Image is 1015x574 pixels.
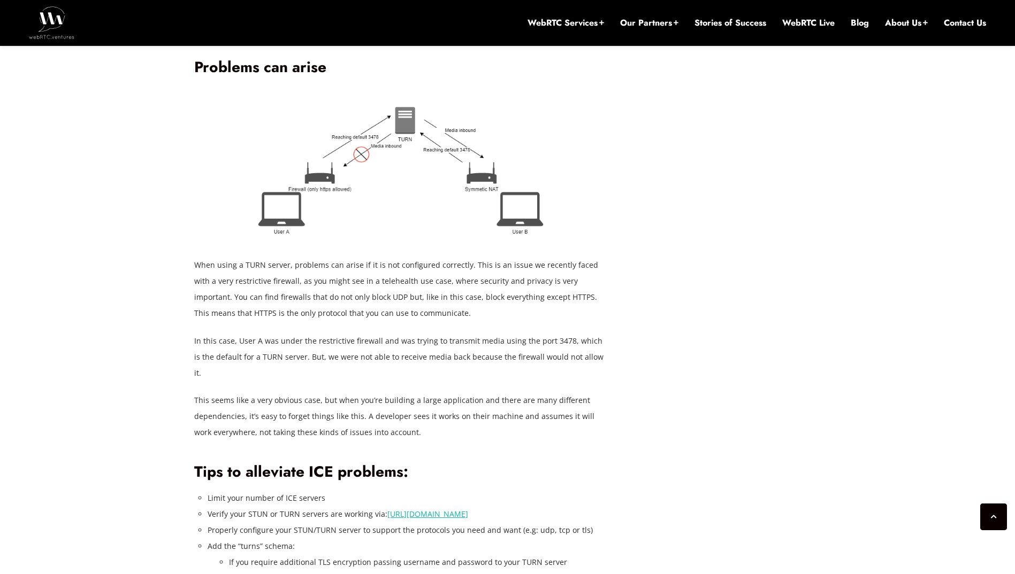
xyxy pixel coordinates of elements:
a: [URL][DOMAIN_NAME] [387,509,468,519]
li: Limit your number of ICE servers [208,490,606,506]
a: WebRTC Services [528,17,604,29]
a: Blog [851,17,869,29]
a: Our Partners [620,17,678,29]
a: WebRTC Live [782,17,835,29]
p: In this case, User A was under the restrictive firewall and was trying to transmit media using th... [194,333,606,381]
li: Properly configure your STUN/TURN server to support the protocols you need and want (e.g: udp, tc... [208,522,606,538]
p: This seems like a very obvious case, but when you’re building a large application and there are m... [194,392,606,440]
a: Stories of Success [695,17,766,29]
a: Contact Us [944,17,986,29]
a: About Us [885,17,928,29]
h2: Tips to alleviate ICE problems: [194,463,606,482]
li: If you require additional TLS encryption passing username and password to your TURN server [229,554,606,570]
p: When using a TURN server, problems can arise if it is not configured correctly. This is an issue ... [194,257,606,321]
h2: Problems can arise [194,58,606,77]
img: WebRTC.ventures [29,6,74,38]
li: Verify your STUN or TURN servers are working via: [208,506,606,522]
